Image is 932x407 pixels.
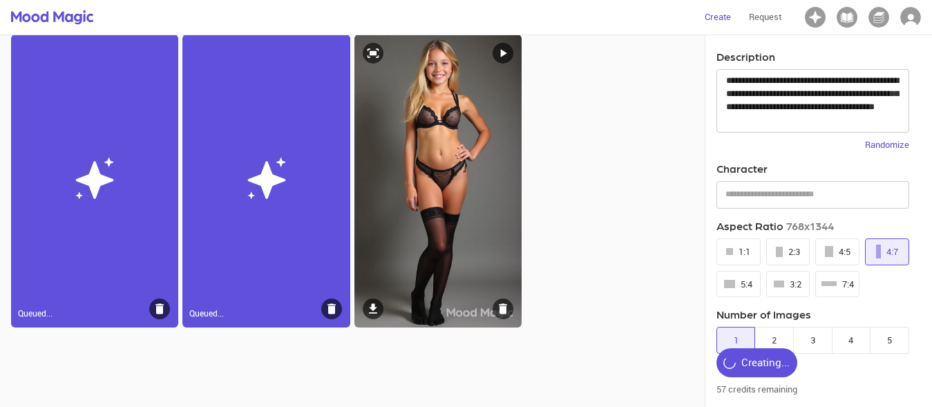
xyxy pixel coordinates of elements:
div: 4:5 [825,244,850,260]
h3: 768x1344 [786,220,834,238]
a: Characters [831,10,863,22]
a: Projects [799,10,831,22]
div: 2:3 [776,244,800,260]
button: 5:4 [716,271,761,298]
img: logo [11,10,94,24]
img: Brand Icon [246,158,287,199]
div: 1:1 [726,244,750,260]
div: 3:2 [774,276,801,292]
img: Icon [805,7,826,28]
div: 4:7 [876,244,898,260]
img: Icon [837,7,857,28]
p: Create [705,10,731,24]
p: Randomize [865,138,909,152]
img: 02 - Project 2025-05-28 [354,35,522,328]
button: Icon [831,3,863,32]
img: Icon [900,7,921,28]
button: 4:5 [815,238,859,265]
button: 7:4 [815,271,859,298]
button: 1:1 [716,238,761,265]
h3: Aspect Ratio [716,220,786,238]
button: 4:7 [865,238,909,265]
h3: Number of Images [716,308,909,327]
h3: Character [716,162,768,181]
p: 57 credits remaining [716,377,797,397]
button: 2:3 [766,238,810,265]
button: 3:2 [766,271,810,298]
h3: Description [716,50,775,69]
button: 2 [754,327,794,354]
button: Icon [799,3,831,32]
img: Icon [868,7,889,28]
button: Icon [863,3,895,32]
button: 1 [716,327,756,354]
button: 3 [793,327,833,354]
button: Icon [895,3,926,32]
a: Library [863,10,895,22]
div: 5:4 [724,276,752,292]
button: 4 [832,327,871,354]
p: Request [749,10,781,24]
div: 7:4 [821,276,854,292]
button: 5 [870,327,909,354]
img: Brand Icon [74,158,115,199]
